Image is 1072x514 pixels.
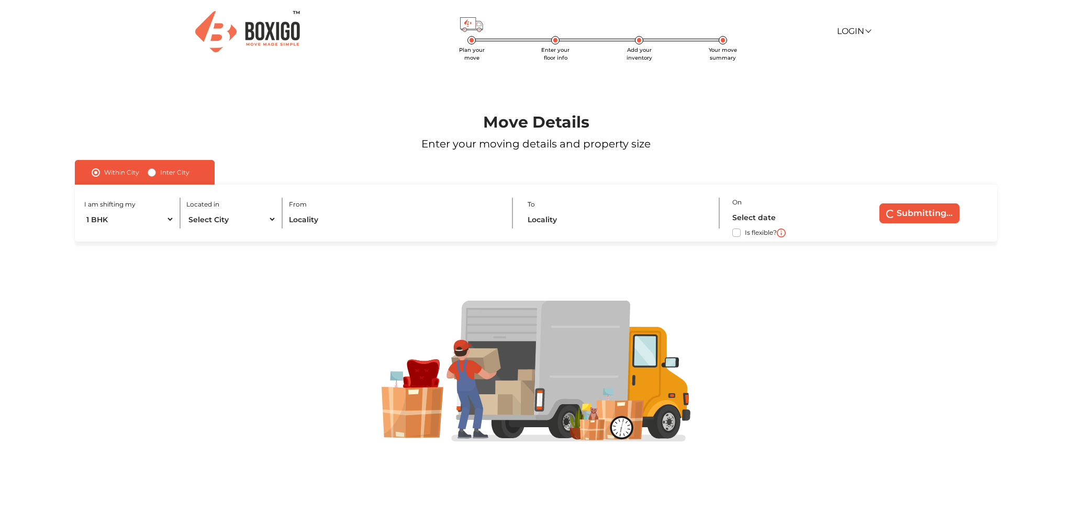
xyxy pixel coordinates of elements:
[43,136,1029,152] p: Enter your moving details and property size
[541,47,569,61] span: Enter your floor info
[709,47,737,61] span: Your move summary
[160,166,189,179] label: Inter City
[732,208,839,226] input: Select date
[528,200,535,209] label: To
[732,198,742,207] label: On
[186,200,219,209] label: Located in
[745,226,777,237] label: Is flexible?
[43,113,1029,132] h1: Move Details
[627,47,652,61] span: Add your inventory
[459,47,485,61] span: Plan your move
[84,200,136,209] label: I am shifting my
[289,200,307,209] label: From
[777,229,786,237] img: i
[289,210,500,229] input: Locality
[104,166,139,179] label: Within City
[879,203,959,223] button: Submitting...
[528,210,709,229] input: Locality
[195,11,300,52] img: Boxigo
[837,26,870,36] a: Login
